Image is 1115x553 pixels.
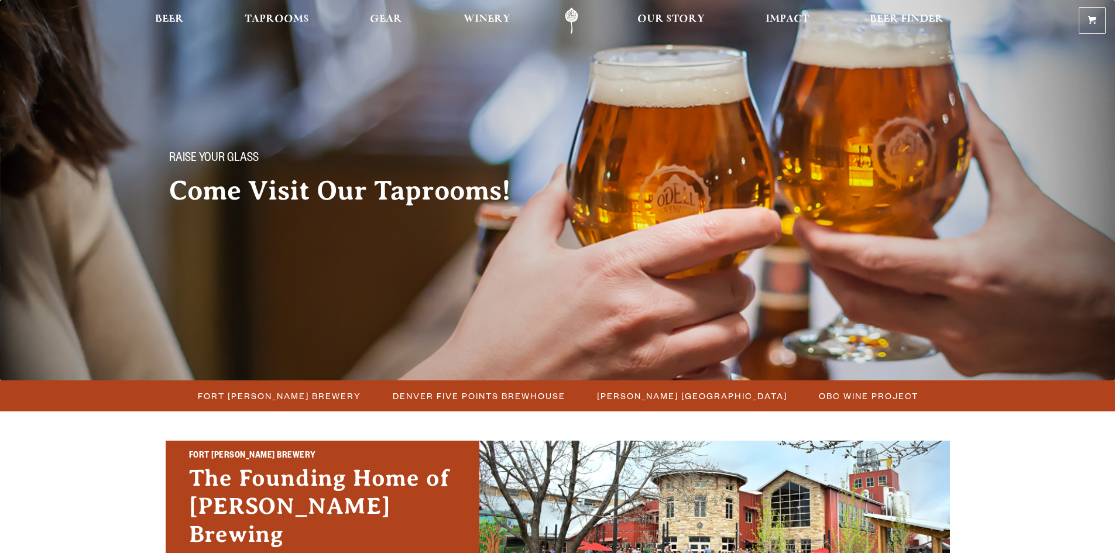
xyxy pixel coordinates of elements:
[590,387,793,404] a: [PERSON_NAME] [GEOGRAPHIC_DATA]
[169,176,534,205] h2: Come Visit Our Taprooms!
[370,15,402,24] span: Gear
[862,8,951,34] a: Beer Finder
[191,387,367,404] a: Fort [PERSON_NAME] Brewery
[147,8,191,34] a: Beer
[637,15,705,24] span: Our Story
[362,8,410,34] a: Gear
[758,8,816,34] a: Impact
[189,449,456,464] h2: Fort [PERSON_NAME] Brewery
[870,15,944,24] span: Beer Finder
[597,387,787,404] span: [PERSON_NAME] [GEOGRAPHIC_DATA]
[456,8,518,34] a: Winery
[630,8,712,34] a: Our Story
[819,387,918,404] span: OBC Wine Project
[766,15,809,24] span: Impact
[550,8,593,34] a: Odell Home
[169,152,259,167] span: Raise your glass
[237,8,317,34] a: Taprooms
[386,387,571,404] a: Denver Five Points Brewhouse
[393,387,565,404] span: Denver Five Points Brewhouse
[155,15,184,24] span: Beer
[812,387,924,404] a: OBC Wine Project
[464,15,510,24] span: Winery
[245,15,309,24] span: Taprooms
[198,387,361,404] span: Fort [PERSON_NAME] Brewery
